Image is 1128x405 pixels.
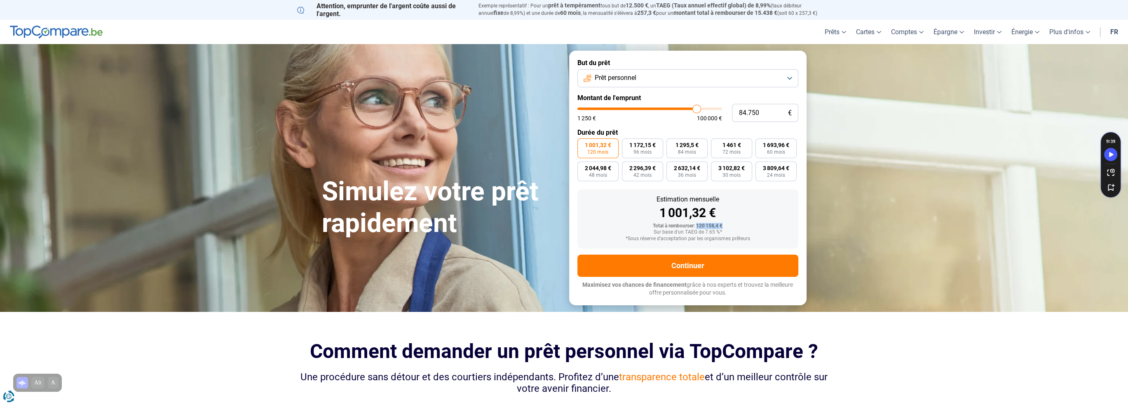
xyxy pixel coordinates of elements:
span: Maximisez vos chances de financement [582,281,687,288]
span: montant total à rembourser de 15.438 € [673,9,777,16]
p: Attention, emprunter de l'argent coûte aussi de l'argent. [297,2,469,18]
span: 1 693,96 € [763,142,789,148]
a: Investir [969,20,1006,44]
span: 60 mois [767,150,785,155]
span: 30 mois [722,173,741,178]
a: Énergie [1006,20,1044,44]
div: Estimation mensuelle [584,196,792,203]
p: Exemple représentatif : Pour un tous but de , un (taux débiteur annuel de 8,99%) et une durée de ... [478,2,831,17]
span: 72 mois [722,150,741,155]
img: TopCompare [10,26,103,39]
button: Continuer [577,255,798,277]
h2: Comment demander un prêt personnel via TopCompare ? [297,340,831,363]
span: 1 250 € [577,115,596,121]
span: 2 044,98 € [585,165,611,171]
span: 60 mois [560,9,581,16]
h1: Simulez votre prêt rapidement [322,176,559,239]
p: grâce à nos experts et trouvez la meilleure offre personnalisée pour vous. [577,281,798,297]
span: transparence totale [619,371,705,383]
span: 1 461 € [722,142,741,148]
a: Cartes [851,20,886,44]
span: 84 mois [678,150,696,155]
span: 257,3 € [637,9,656,16]
div: *Sous réserve d'acceptation par les organismes prêteurs [584,236,792,242]
a: Comptes [886,20,929,44]
span: fixe [494,9,504,16]
span: 12.500 € [626,2,648,9]
span: 1 295,5 € [675,142,699,148]
span: 42 mois [633,173,652,178]
span: 120 mois [587,150,608,155]
a: Prêts [820,20,851,44]
span: € [788,110,792,117]
span: 100 000 € [697,115,722,121]
div: Sur base d'un TAEG de 7.65 %* [584,229,792,235]
span: Prêt personnel [595,73,636,82]
div: 1 001,32 € [584,207,792,219]
span: 1 172,15 € [629,142,656,148]
a: Plus d'infos [1044,20,1095,44]
div: Total à rembourser: 120 158,4 € [584,223,792,229]
label: But du prêt [577,59,798,67]
span: 3 102,82 € [718,165,745,171]
a: fr [1105,20,1123,44]
span: 2 632,14 € [674,165,700,171]
div: Une procédure sans détour et des courtiers indépendants. Profitez d’une et d’un meilleur contrôle... [297,371,831,395]
span: 48 mois [589,173,607,178]
label: Montant de l'emprunt [577,94,798,102]
a: Épargne [929,20,969,44]
label: Durée du prêt [577,129,798,136]
span: TAEG (Taux annuel effectif global) de 8,99% [656,2,771,9]
span: 36 mois [678,173,696,178]
span: prêt à tempérament [548,2,600,9]
span: 96 mois [633,150,652,155]
span: 24 mois [767,173,785,178]
span: 2 296,39 € [629,165,656,171]
button: Prêt personnel [577,69,798,87]
span: 3 809,64 € [763,165,789,171]
span: 1 001,32 € [585,142,611,148]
